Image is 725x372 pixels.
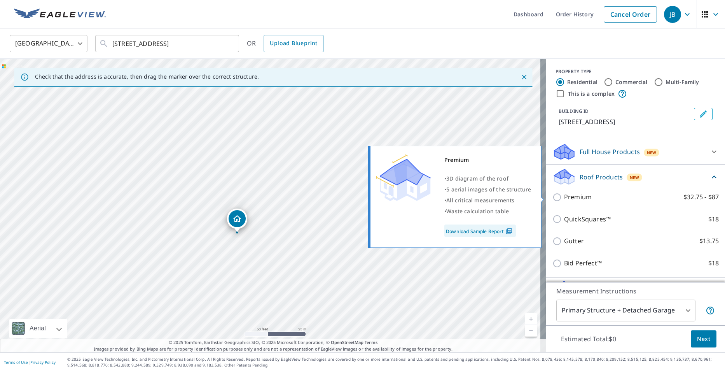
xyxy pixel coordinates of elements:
[564,214,611,224] p: QuickSquares™
[664,6,681,23] div: JB
[615,78,648,86] label: Commercial
[564,192,592,202] p: Premium
[270,39,317,48] span: Upload Blueprint
[444,184,531,195] div: •
[30,360,56,365] a: Privacy Policy
[556,286,715,296] p: Measurement Instructions
[376,154,431,201] img: Premium
[555,330,622,347] p: Estimated Total: $0
[699,236,719,246] p: $13.75
[14,9,106,20] img: EV Logo
[708,214,719,224] p: $18
[264,35,323,52] a: Upload Blueprint
[444,225,516,237] a: Download Sample Report
[446,197,514,204] span: All critical measurements
[227,209,247,233] div: Dropped pin, building 1, Residential property, 12436 Tay Ter Austin, TX 78754
[567,78,597,86] label: Residential
[519,72,529,82] button: Close
[552,281,719,300] div: Solar ProductsNew
[647,149,657,156] span: New
[694,108,713,120] button: Edit building 1
[580,172,623,182] p: Roof Products
[556,68,716,75] div: PROPERTY TYPE
[446,207,509,215] span: Waste calculation table
[525,325,537,337] a: Current Level 19, Zoom Out
[556,300,695,321] div: Primary Structure + Detached Garage
[444,195,531,206] div: •
[580,147,640,156] p: Full House Products
[691,330,716,348] button: Next
[444,173,531,184] div: •
[9,319,67,338] div: Aerial
[525,313,537,325] a: Current Level 19, Zoom In
[604,6,657,23] a: Cancel Order
[708,258,719,268] p: $18
[331,339,363,345] a: OpenStreetMap
[568,90,615,98] label: This is a complex
[697,334,710,344] span: Next
[365,339,377,345] a: Terms
[666,78,699,86] label: Multi-Family
[444,154,531,165] div: Premium
[10,33,87,54] div: [GEOGRAPHIC_DATA]
[559,108,589,114] p: BUILDING ID
[4,360,56,365] p: |
[446,186,531,193] span: 5 aerial images of the structure
[504,228,514,235] img: Pdf Icon
[444,206,531,217] div: •
[446,175,508,182] span: 3D diagram of the roof
[169,339,377,346] span: © 2025 TomTom, Earthstar Geographics SIO, © 2025 Microsoft Corporation, ©
[683,192,719,202] p: $32.75 - $87
[27,319,48,338] div: Aerial
[247,35,324,52] div: OR
[630,174,639,181] span: New
[4,360,28,365] a: Terms of Use
[564,236,584,246] p: Gutter
[35,73,259,80] p: Check that the address is accurate, then drag the marker over the correct structure.
[706,306,715,315] span: Your report will include the primary structure and a detached garage if one exists.
[552,142,719,161] div: Full House ProductsNew
[564,258,602,268] p: Bid Perfect™
[559,117,691,126] p: [STREET_ADDRESS]
[112,33,223,54] input: Search by address or latitude-longitude
[552,168,719,186] div: Roof ProductsNew
[67,356,721,368] p: © 2025 Eagle View Technologies, Inc. and Pictometry International Corp. All Rights Reserved. Repo...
